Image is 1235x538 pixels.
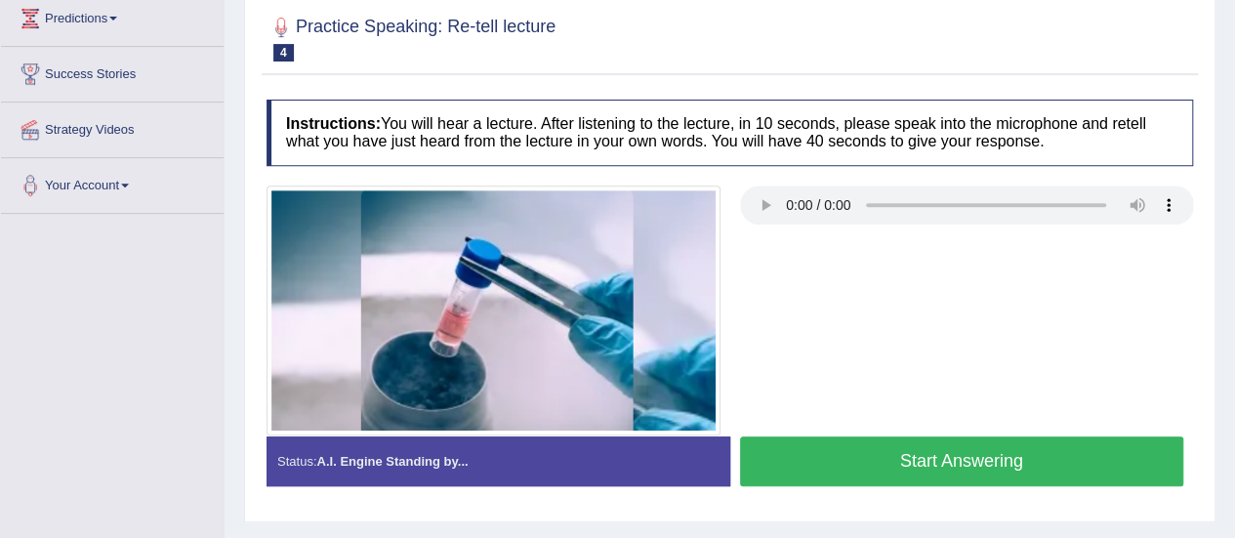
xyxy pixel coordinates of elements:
[267,100,1193,165] h4: You will hear a lecture. After listening to the lecture, in 10 seconds, please speak into the mic...
[1,47,224,96] a: Success Stories
[740,436,1184,486] button: Start Answering
[267,13,556,62] h2: Practice Speaking: Re-tell lecture
[273,44,294,62] span: 4
[1,158,224,207] a: Your Account
[316,454,468,469] strong: A.I. Engine Standing by...
[267,436,730,486] div: Status:
[1,103,224,151] a: Strategy Videos
[286,115,381,132] b: Instructions:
